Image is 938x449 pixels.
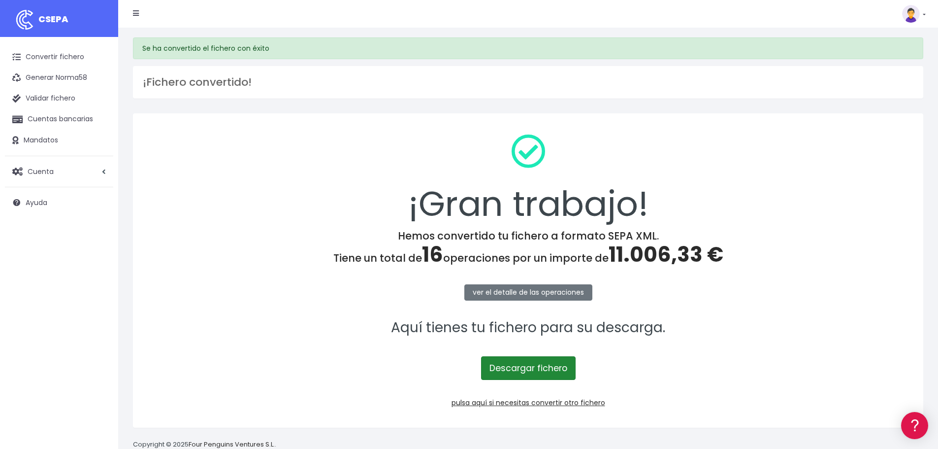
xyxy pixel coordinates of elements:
[10,171,187,186] a: Perfiles de empresas
[10,196,187,205] div: Facturación
[10,252,187,267] a: API
[5,161,113,182] a: Cuenta
[10,264,187,281] button: Contáctanos
[26,198,47,207] span: Ayuda
[902,5,920,23] img: profile
[38,13,68,25] span: CSEPA
[5,88,113,109] a: Validar fichero
[135,284,190,293] a: POWERED BY ENCHANT
[143,76,913,89] h3: ¡Fichero convertido!
[609,240,723,269] span: 11.006,33 €
[10,140,187,155] a: Problemas habituales
[10,84,187,99] a: Información general
[28,166,54,176] span: Cuenta
[189,440,275,449] a: Four Penguins Ventures S.L.
[5,192,113,213] a: Ayuda
[146,126,910,230] div: ¡Gran trabajo!
[133,37,923,59] div: Se ha convertido el fichero con éxito
[146,230,910,267] h4: Hemos convertido tu fichero a formato SEPA XML. Tiene un total de operaciones por un importe de
[5,109,113,130] a: Cuentas bancarias
[10,125,187,140] a: Formatos
[12,7,37,32] img: logo
[10,69,187,78] div: Información general
[5,47,113,68] a: Convertir fichero
[464,284,592,301] a: ver el detalle de las operaciones
[10,211,187,227] a: General
[10,155,187,171] a: Videotutoriales
[146,317,910,339] p: Aquí tienes tu fichero para su descarga.
[10,237,187,246] div: Programadores
[452,398,605,408] a: pulsa aquí si necesitas convertir otro fichero
[5,130,113,151] a: Mandatos
[481,356,576,380] a: Descargar fichero
[5,68,113,88] a: Generar Norma58
[10,109,187,118] div: Convertir ficheros
[422,240,443,269] span: 16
